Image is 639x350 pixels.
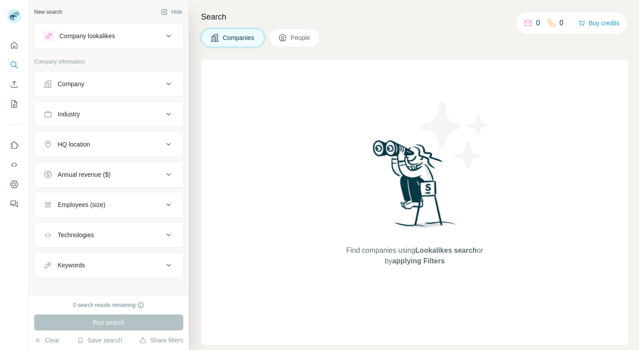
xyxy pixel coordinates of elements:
[35,224,183,246] button: Technologies
[35,25,183,47] button: Company lookalikes
[291,33,311,42] span: People
[7,96,21,112] button: My lists
[35,73,183,95] button: Company
[58,200,105,209] div: Employees (size)
[7,76,21,92] button: Enrich CSV
[343,245,485,266] span: Find companies using or by
[58,80,84,88] div: Company
[58,140,90,149] div: HQ location
[7,137,21,153] button: Use Surfe on LinkedIn
[223,33,255,42] span: Companies
[7,57,21,73] button: Search
[58,170,110,179] div: Annual revenue ($)
[58,261,85,270] div: Keywords
[58,231,94,239] div: Technologies
[7,196,21,212] button: Feedback
[536,18,540,28] p: 0
[58,110,80,119] div: Industry
[34,8,62,16] div: New search
[34,336,59,345] button: Clear
[77,336,122,345] button: Save search
[415,247,477,254] span: Lookalikes search
[154,5,189,19] button: Hide
[7,157,21,173] button: Use Surfe API
[35,194,183,215] button: Employees (size)
[35,255,183,276] button: Keywords
[7,176,21,192] button: Dashboard
[578,17,619,29] button: Buy credits
[35,164,183,185] button: Annual revenue ($)
[73,301,145,309] div: 0 search results remaining
[560,18,564,28] p: 0
[369,138,461,237] img: Surfe Illustration - Woman searching with binoculars
[7,37,21,53] button: Quick start
[34,58,183,66] p: Company information
[139,336,183,345] button: Share filters
[35,103,183,125] button: Industry
[415,95,495,175] img: Surfe Illustration - Stars
[35,134,183,155] button: HQ location
[201,11,628,23] h4: Search
[392,257,445,265] span: applying Filters
[59,32,115,40] div: Company lookalikes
